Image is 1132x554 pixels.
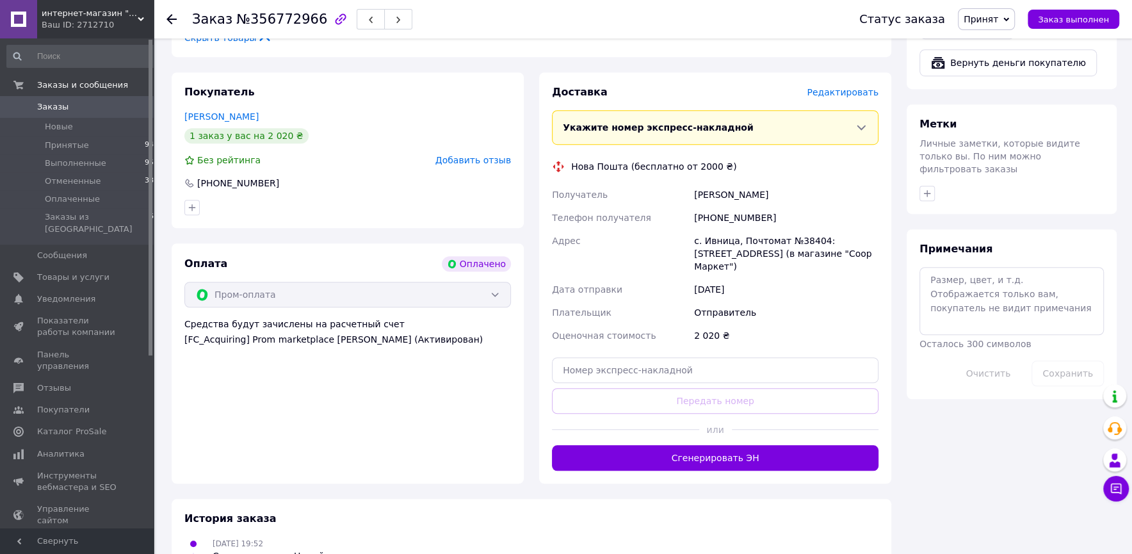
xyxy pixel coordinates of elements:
[552,86,608,98] span: Доставка
[1038,15,1109,24] span: Заказ выполнен
[1028,10,1119,29] button: Заказ выполнен
[37,315,118,338] span: Показатели работы компании
[37,293,95,305] span: Уведомления
[691,278,881,301] div: [DATE]
[192,12,232,27] span: Заказ
[691,229,881,278] div: с. Ивница, Почтомат №38404: [STREET_ADDRESS] (в магазине "Coop Маркет")
[859,13,945,26] div: Статус заказа
[45,193,100,205] span: Оплаченные
[45,140,89,151] span: Принятые
[184,318,511,346] div: Средства будут зачислены на расчетный счет
[213,539,263,548] span: [DATE] 19:52
[919,118,957,130] span: Метки
[184,333,511,346] div: [FC_Acquiring] Prom marketplace [PERSON_NAME] (Активирован)
[145,140,158,151] span: 944
[197,155,261,165] span: Без рейтинга
[552,236,580,246] span: Адрес
[552,330,656,341] span: Оценочная стоимость
[6,45,159,68] input: Поиск
[145,158,158,169] span: 954
[37,101,69,113] span: Заказы
[184,86,254,98] span: Покупатель
[196,177,280,190] div: [PHONE_NUMBER]
[552,445,878,471] button: Сгенерировать ЭН
[568,160,740,173] div: Нова Пошта (бесплатно от 2000 ₴)
[919,339,1031,349] span: Осталось 300 символов
[919,243,992,255] span: Примечания
[691,183,881,206] div: [PERSON_NAME]
[37,448,85,460] span: Аналитика
[37,250,87,261] span: Сообщения
[435,155,511,165] span: Добавить отзыв
[45,158,106,169] span: Выполненные
[964,14,998,24] span: Принят
[691,206,881,229] div: [PHONE_NUMBER]
[45,121,73,133] span: Новые
[552,284,622,295] span: Дата отправки
[184,111,259,122] a: [PERSON_NAME]
[919,138,1080,174] span: Личные заметки, которые видите только вы. По ним можно фильтровать заказы
[37,349,118,372] span: Панель управления
[42,8,138,19] span: интернет-магазин "Вилена Текстиль"
[552,190,608,200] span: Получатель
[184,512,277,525] span: История заказа
[37,503,118,526] span: Управление сайтом
[45,175,101,187] span: Отмененные
[552,213,651,223] span: Телефон получателя
[919,49,1097,76] button: Вернуть деньги покупателю
[1103,476,1129,501] button: Чат с покупателем
[42,19,154,31] div: Ваш ID: 2712710
[37,272,109,283] span: Товары и услуги
[184,257,227,270] span: Оплата
[145,175,158,187] span: 389
[691,324,881,347] div: 2 020 ₴
[37,382,71,394] span: Отзывы
[184,128,309,143] div: 1 заказ у вас на 2 020 ₴
[37,79,128,91] span: Заказы и сообщения
[552,307,611,318] span: Плательщик
[37,426,106,437] span: Каталог ProSale
[37,404,90,416] span: Покупатели
[691,301,881,324] div: Отправитель
[236,12,327,27] span: №356772966
[442,256,511,272] div: Оплачено
[807,87,878,97] span: Редактировать
[37,470,118,493] span: Инструменты вебмастера и SEO
[552,357,878,383] input: Номер экспресс-накладной
[166,13,177,26] div: Вернуться назад
[699,423,732,436] span: или
[45,211,149,234] span: Заказы из [GEOGRAPHIC_DATA]
[563,122,754,133] span: Укажите номер экспресс-накладной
